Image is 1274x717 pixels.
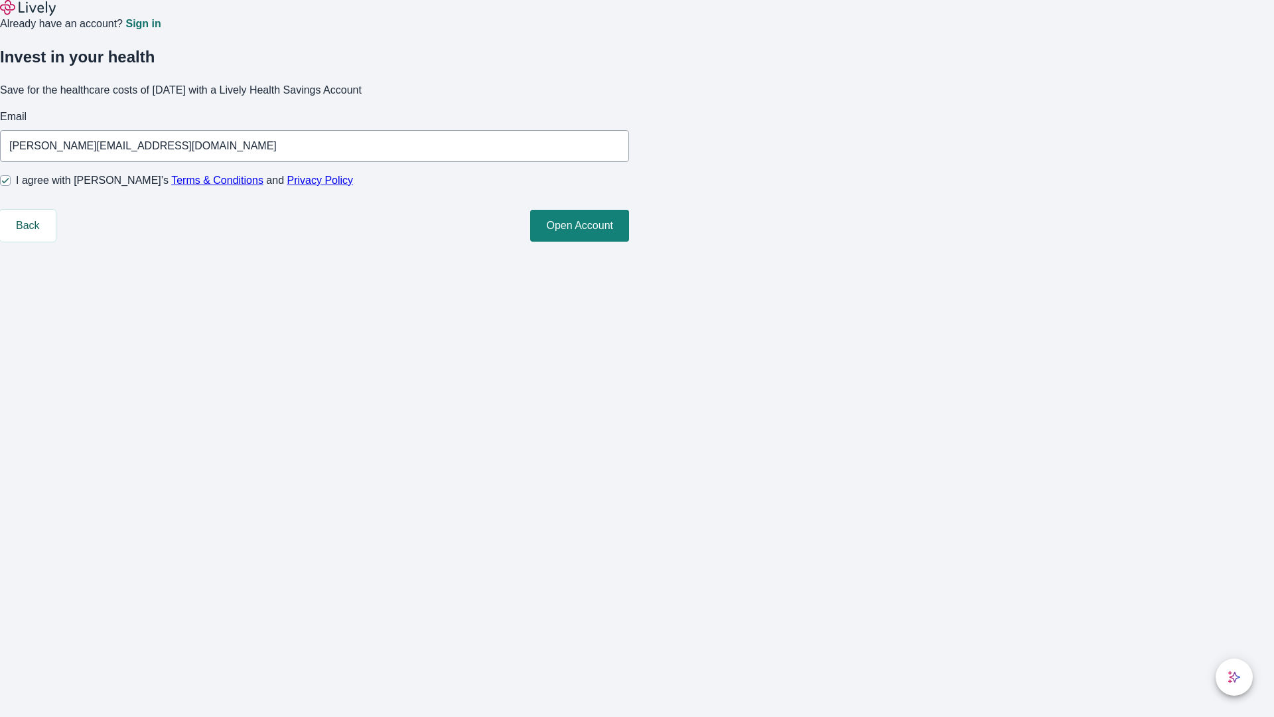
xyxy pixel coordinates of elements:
a: Sign in [125,19,161,29]
a: Terms & Conditions [171,175,263,186]
svg: Lively AI Assistant [1228,671,1241,684]
button: Open Account [530,210,629,242]
button: chat [1216,659,1253,696]
a: Privacy Policy [287,175,354,186]
span: I agree with [PERSON_NAME]’s and [16,173,353,189]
